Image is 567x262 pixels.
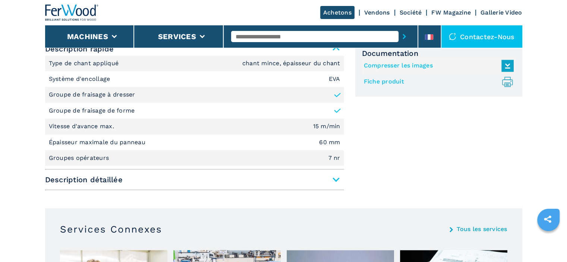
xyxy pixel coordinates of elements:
a: Société [400,9,422,16]
a: Fiche produit [364,76,510,88]
p: Épaisseur maximale du panneau [49,138,148,146]
span: Description détaillée [45,173,344,186]
a: sharethis [538,210,557,228]
iframe: Chat [535,228,561,256]
p: Système d'encollage [49,75,112,83]
span: Documentation [362,49,516,58]
a: Vendons [364,9,390,16]
a: Gallerie Video [481,9,522,16]
p: Groupe de fraisage de forme [49,107,135,115]
button: submit-button [399,28,410,45]
em: chant mince, épaisseur du chant [242,60,340,66]
button: Services [158,32,196,41]
p: Groupes opérateurs [49,154,111,162]
img: Ferwood [45,4,99,21]
div: Description rapide [45,56,344,166]
a: FW Magazine [431,9,471,16]
p: Vitesse d'avance max. [49,122,116,130]
a: Achetons [320,6,355,19]
div: Contactez-nous [441,25,522,48]
em: 7 nr [328,155,340,161]
a: Tous les services [457,226,507,232]
h3: Services Connexes [60,223,162,235]
p: Groupe de fraisage à dresser [49,91,135,99]
button: Machines [67,32,108,41]
a: Compresser les images [364,60,510,72]
em: 60 mm [319,139,340,145]
img: Contactez-nous [449,33,456,40]
p: Type de chant appliqué [49,59,121,67]
span: Description rapide [45,42,344,56]
em: EVA [329,76,340,82]
em: 15 m/min [313,123,340,129]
